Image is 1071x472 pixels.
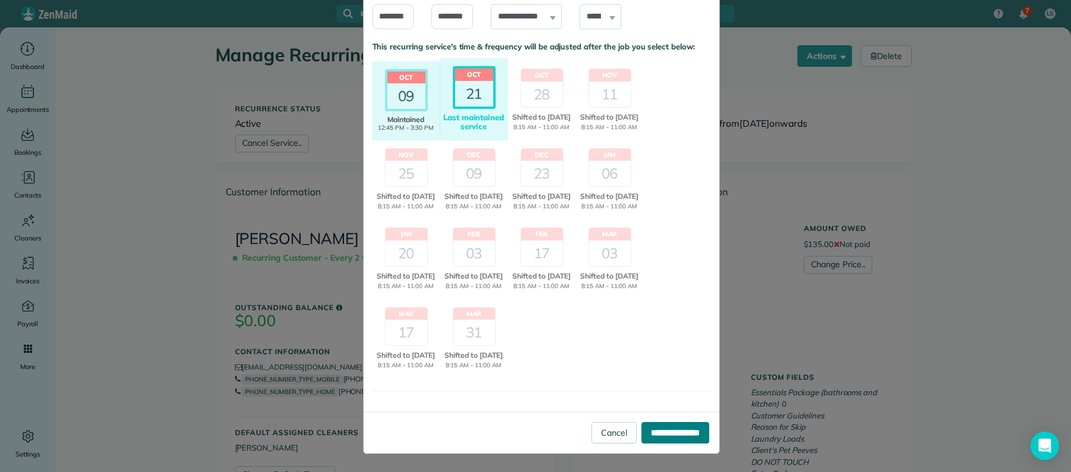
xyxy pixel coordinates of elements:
[387,83,425,109] div: 09
[387,71,425,84] header: Oct
[577,123,642,132] span: 8:15 AM - 11:00 AM
[455,81,493,107] div: 21
[453,240,495,266] div: 03
[455,68,493,81] header: Oct
[374,115,439,124] span: Maintained
[589,240,631,266] div: 03
[521,149,563,161] header: Dec
[374,361,439,370] span: 8:15 AM - 11:00 AM
[374,124,439,132] span: 12:45 PM - 3:30 PM
[589,228,631,240] header: Mar
[386,149,427,161] header: Nov
[441,282,506,290] span: 8:15 AM - 11:00 AM
[521,228,563,240] header: Feb
[372,41,710,53] p: This recurring service's time & frequency will be adjusted after the job you select below:
[589,69,631,82] header: Nov
[509,123,574,132] span: 8:15 AM - 11:00 AM
[509,202,574,211] span: 8:15 AM - 11:00 AM
[521,82,563,107] div: 28
[441,113,506,132] div: Last maintained service
[521,240,563,266] div: 17
[441,191,506,202] span: Shifted to [DATE]
[374,191,439,202] span: Shifted to [DATE]
[521,161,563,186] div: 23
[589,149,631,161] header: Jan
[589,82,631,107] div: 11
[509,112,574,123] span: Shifted to [DATE]
[374,202,439,211] span: 8:15 AM - 11:00 AM
[386,308,427,320] header: Mar
[1031,432,1059,460] div: Open Intercom Messenger
[453,149,495,161] header: Dec
[386,240,427,266] div: 20
[441,271,506,282] span: Shifted to [DATE]
[453,228,495,240] header: Feb
[453,161,495,186] div: 09
[453,320,495,345] div: 31
[374,271,439,282] span: Shifted to [DATE]
[509,282,574,290] span: 8:15 AM - 11:00 AM
[374,350,439,361] span: Shifted to [DATE]
[386,161,427,186] div: 25
[577,202,642,211] span: 8:15 AM - 11:00 AM
[577,191,642,202] span: Shifted to [DATE]
[509,191,574,202] span: Shifted to [DATE]
[521,69,563,82] header: Oct
[441,350,506,361] span: Shifted to [DATE]
[589,161,631,186] div: 06
[441,361,506,370] span: 8:15 AM - 11:00 AM
[577,282,642,290] span: 8:15 AM - 11:00 AM
[374,282,439,290] span: 8:15 AM - 11:00 AM
[386,228,427,240] header: Jan
[453,308,495,320] header: Mar
[441,202,506,211] span: 8:15 AM - 11:00 AM
[591,422,637,443] a: Cancel
[577,112,642,123] span: Shifted to [DATE]
[386,320,427,345] div: 17
[509,271,574,282] span: Shifted to [DATE]
[577,271,642,282] span: Shifted to [DATE]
